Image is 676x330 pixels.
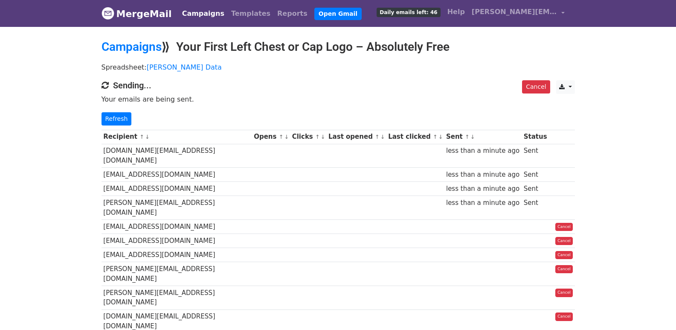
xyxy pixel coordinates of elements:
[472,7,557,17] span: [PERSON_NAME][EMAIL_ADDRESS][DOMAIN_NAME]
[555,289,573,297] a: Cancel
[102,95,575,104] p: Your emails are being sent.
[522,168,549,182] td: Sent
[468,3,568,23] a: [PERSON_NAME][EMAIL_ADDRESS][DOMAIN_NAME]
[380,134,385,140] a: ↓
[555,237,573,245] a: Cancel
[102,220,252,234] td: [EMAIL_ADDRESS][DOMAIN_NAME]
[446,184,519,194] div: less than a minute ago
[522,182,549,196] td: Sent
[145,134,150,140] a: ↓
[102,5,172,23] a: MergeMail
[555,223,573,231] a: Cancel
[555,251,573,260] a: Cancel
[284,134,289,140] a: ↓
[438,134,443,140] a: ↓
[147,63,222,71] a: [PERSON_NAME] Data
[522,80,550,93] a: Cancel
[314,8,362,20] a: Open Gmail
[375,134,380,140] a: ↑
[279,134,284,140] a: ↑
[465,134,470,140] a: ↑
[290,130,326,144] th: Clicks
[444,130,522,144] th: Sent
[102,286,252,310] td: [PERSON_NAME][EMAIL_ADDRESS][DOMAIN_NAME]
[102,40,575,54] h2: ⟫ Your First Left Chest or Cap Logo – Absolutely Free
[252,130,290,144] th: Opens
[446,170,519,180] div: less than a minute ago
[555,265,573,274] a: Cancel
[446,146,519,156] div: less than a minute ago
[373,3,444,20] a: Daily emails left: 46
[274,5,311,22] a: Reports
[446,198,519,208] div: less than a minute ago
[321,134,325,140] a: ↓
[433,134,438,140] a: ↑
[102,80,575,91] h4: Sending...
[102,168,252,182] td: [EMAIL_ADDRESS][DOMAIN_NAME]
[470,134,475,140] a: ↓
[102,112,132,126] a: Refresh
[102,144,252,168] td: [DOMAIN_NAME][EMAIL_ADDRESS][DOMAIN_NAME]
[633,289,676,330] iframe: Chat Widget
[326,130,386,144] th: Last opened
[102,7,114,20] img: MergeMail logo
[522,144,549,168] td: Sent
[555,312,573,321] a: Cancel
[102,40,162,54] a: Campaigns
[102,234,252,248] td: [EMAIL_ADDRESS][DOMAIN_NAME]
[522,130,549,144] th: Status
[386,130,444,144] th: Last clicked
[102,63,575,72] p: Spreadsheet:
[139,134,144,140] a: ↑
[377,8,440,17] span: Daily emails left: 46
[444,3,468,20] a: Help
[522,196,549,220] td: Sent
[102,262,252,286] td: [PERSON_NAME][EMAIL_ADDRESS][DOMAIN_NAME]
[315,134,320,140] a: ↑
[102,196,252,220] td: [PERSON_NAME][EMAIL_ADDRESS][DOMAIN_NAME]
[102,248,252,262] td: [EMAIL_ADDRESS][DOMAIN_NAME]
[102,130,252,144] th: Recipient
[102,182,252,196] td: [EMAIL_ADDRESS][DOMAIN_NAME]
[179,5,228,22] a: Campaigns
[228,5,274,22] a: Templates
